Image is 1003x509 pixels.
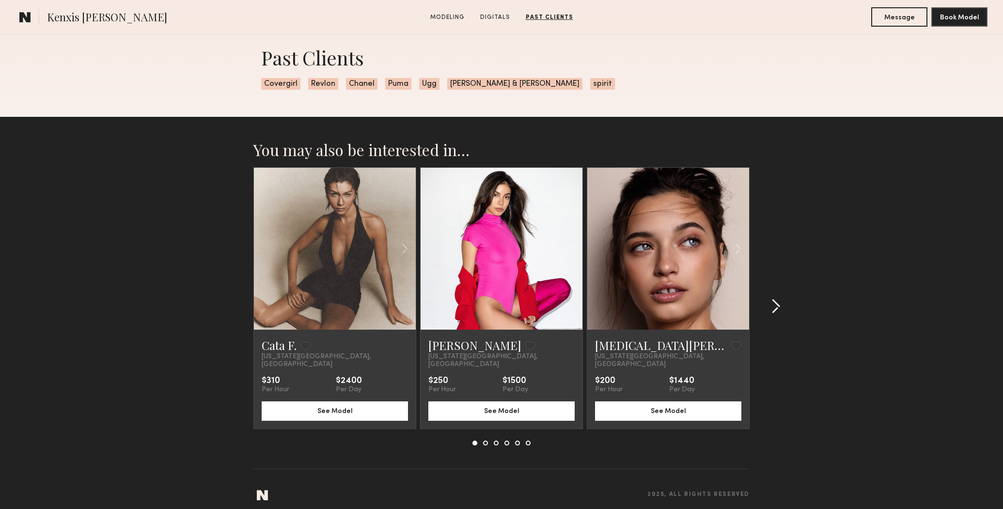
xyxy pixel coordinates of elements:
span: [US_STATE][GEOGRAPHIC_DATA], [GEOGRAPHIC_DATA] [595,353,741,368]
button: See Model [262,401,408,421]
div: Per Day [669,386,695,394]
a: See Model [428,406,575,414]
div: Past Clients [261,45,742,70]
div: Per Hour [428,386,456,394]
span: Puma [385,78,411,90]
span: [US_STATE][GEOGRAPHIC_DATA], [GEOGRAPHIC_DATA] [428,353,575,368]
div: $250 [428,376,456,386]
a: [PERSON_NAME] [428,337,521,353]
span: Revlon [308,78,338,90]
a: Book Model [931,13,987,21]
div: Per Hour [262,386,289,394]
span: 2025, all rights reserved [647,492,750,498]
span: [PERSON_NAME] & [PERSON_NAME] [447,78,582,90]
button: Message [871,7,927,27]
span: spirit [590,78,615,90]
button: See Model [428,401,575,421]
span: Ugg [419,78,439,90]
div: Per Day [502,386,528,394]
div: Per Day [336,386,362,394]
div: $310 [262,376,289,386]
button: See Model [595,401,741,421]
a: [MEDICAL_DATA][PERSON_NAME] [595,337,727,353]
div: Per Hour [595,386,623,394]
a: See Model [262,406,408,414]
a: See Model [595,406,741,414]
a: Past Clients [522,13,577,22]
span: Kenxis [PERSON_NAME] [47,10,167,27]
div: $1500 [502,376,528,386]
a: Cata F. [262,337,297,353]
span: Chanel [346,78,377,90]
a: Digitals [476,13,514,22]
h2: You may also be interested in… [253,140,750,159]
span: Covergirl [261,78,300,90]
button: Book Model [931,7,987,27]
div: $1440 [669,376,695,386]
span: [US_STATE][GEOGRAPHIC_DATA], [GEOGRAPHIC_DATA] [262,353,408,368]
div: $200 [595,376,623,386]
div: $2400 [336,376,362,386]
a: Modeling [426,13,469,22]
